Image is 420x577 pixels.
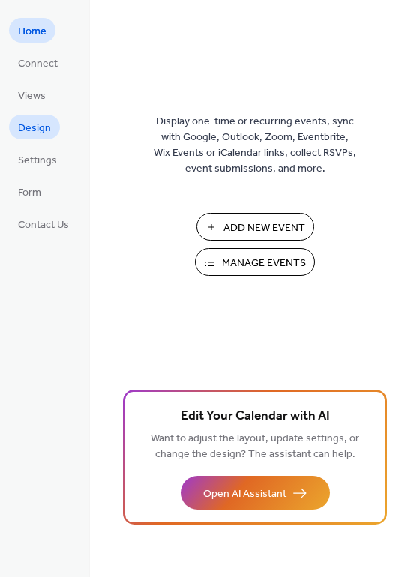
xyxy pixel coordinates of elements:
span: Add New Event [223,220,305,236]
span: Design [18,121,51,136]
span: Settings [18,153,57,169]
span: Edit Your Calendar with AI [181,406,330,427]
span: Connect [18,56,58,72]
span: Form [18,185,41,201]
a: Home [9,18,55,43]
button: Add New Event [196,213,314,241]
a: Connect [9,50,67,75]
span: Manage Events [222,256,306,271]
button: Open AI Assistant [181,476,330,510]
button: Manage Events [195,248,315,276]
a: Settings [9,147,66,172]
span: Contact Us [18,217,69,233]
a: Contact Us [9,211,78,236]
a: Form [9,179,50,204]
span: Views [18,88,46,104]
span: Display one-time or recurring events, sync with Google, Outlook, Zoom, Eventbrite, Wix Events or ... [154,114,356,177]
span: Want to adjust the layout, update settings, or change the design? The assistant can help. [151,429,359,465]
a: Views [9,82,55,107]
span: Home [18,24,46,40]
a: Design [9,115,60,139]
span: Open AI Assistant [203,486,286,502]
